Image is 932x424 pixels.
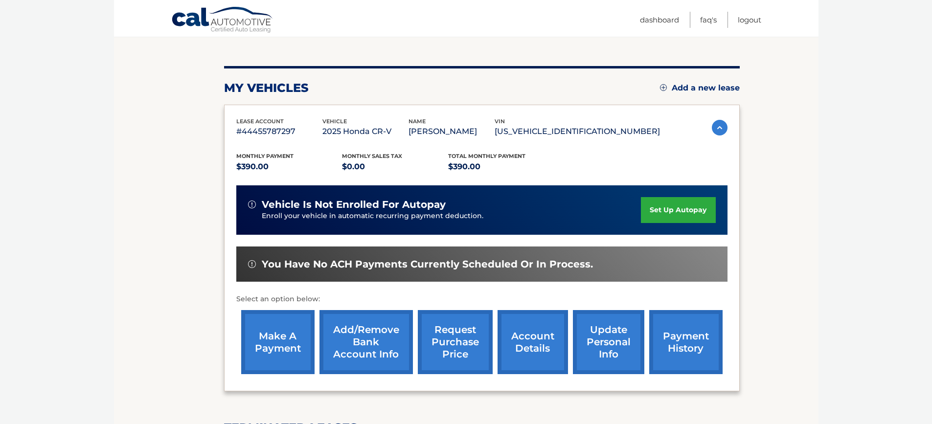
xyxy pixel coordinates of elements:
[236,160,342,174] p: $390.00
[495,118,505,125] span: vin
[495,125,660,138] p: [US_VEHICLE_IDENTIFICATION_NUMBER]
[262,258,593,270] span: You have no ACH payments currently scheduled or in process.
[342,160,448,174] p: $0.00
[248,260,256,268] img: alert-white.svg
[322,118,347,125] span: vehicle
[236,118,284,125] span: lease account
[649,310,723,374] a: payment history
[236,153,294,159] span: Monthly Payment
[241,310,315,374] a: make a payment
[448,160,554,174] p: $390.00
[171,6,274,35] a: Cal Automotive
[236,125,322,138] p: #44455787297
[700,12,717,28] a: FAQ's
[409,125,495,138] p: [PERSON_NAME]
[224,81,309,95] h2: my vehicles
[498,310,568,374] a: account details
[262,211,641,222] p: Enroll your vehicle in automatic recurring payment deduction.
[319,310,413,374] a: Add/Remove bank account info
[409,118,426,125] span: name
[640,12,679,28] a: Dashboard
[448,153,525,159] span: Total Monthly Payment
[262,199,446,211] span: vehicle is not enrolled for autopay
[573,310,644,374] a: update personal info
[418,310,493,374] a: request purchase price
[660,84,667,91] img: add.svg
[236,293,727,305] p: Select an option below:
[641,197,715,223] a: set up autopay
[342,153,402,159] span: Monthly sales Tax
[322,125,409,138] p: 2025 Honda CR-V
[712,120,727,135] img: accordion-active.svg
[248,201,256,208] img: alert-white.svg
[660,83,740,93] a: Add a new lease
[738,12,761,28] a: Logout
